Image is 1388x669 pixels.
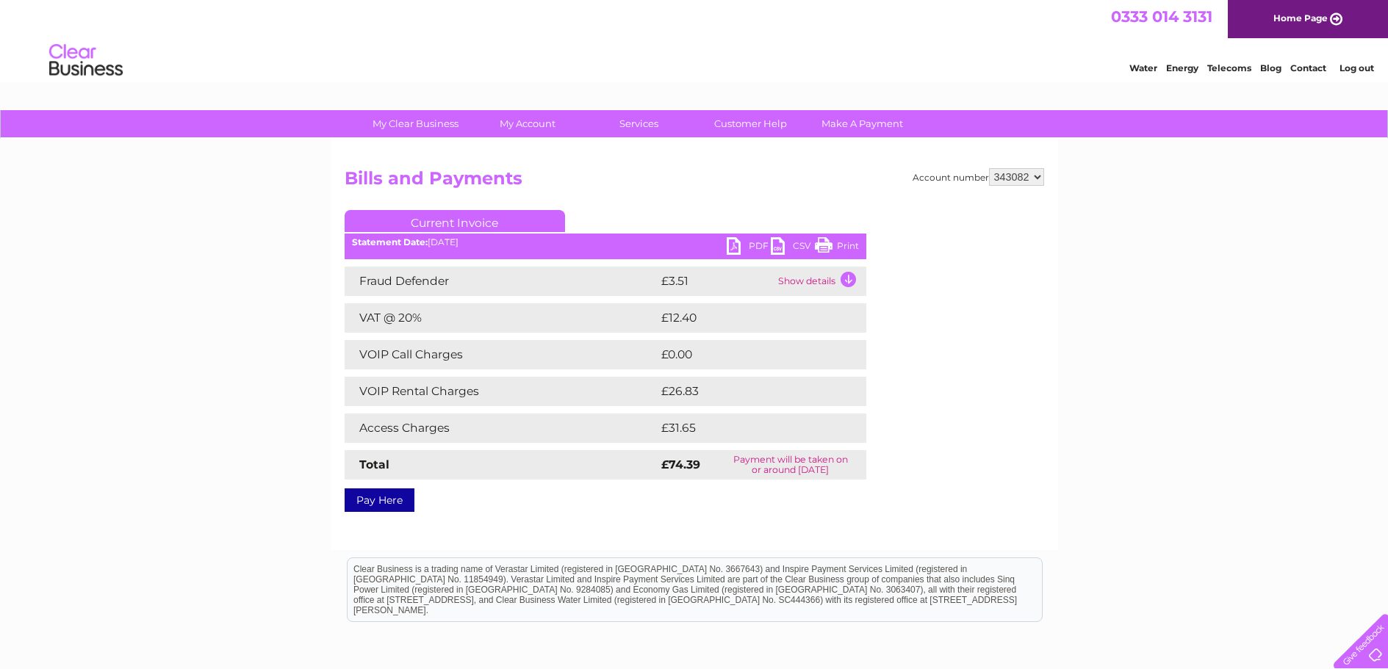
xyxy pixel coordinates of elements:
td: VAT @ 20% [345,303,658,333]
td: VOIP Rental Charges [345,377,658,406]
a: CSV [771,237,815,258]
a: Water [1129,62,1157,73]
a: Customer Help [690,110,811,137]
a: Log out [1340,62,1374,73]
a: Current Invoice [345,210,565,232]
div: Account number [913,168,1044,186]
td: Access Charges [345,413,658,443]
td: Fraud Defender [345,267,658,296]
td: £12.40 [658,303,835,333]
b: Statement Date: [352,236,428,247]
td: Show details [774,267,866,296]
td: £26.83 [658,377,837,406]
a: Telecoms [1207,62,1251,73]
td: £0.00 [658,340,833,369]
img: logo.png [48,38,123,83]
a: Pay Here [345,488,414,512]
a: Contact [1290,62,1326,73]
div: Clear Business is a trading name of Verastar Limited (registered in [GEOGRAPHIC_DATA] No. 3667643... [348,8,1042,71]
td: £31.65 [658,413,835,443]
a: My Clear Business [355,110,476,137]
a: Blog [1260,62,1281,73]
td: £3.51 [658,267,774,296]
a: PDF [727,237,771,258]
a: Services [578,110,700,137]
a: 0333 014 3131 [1111,7,1212,26]
a: Energy [1166,62,1198,73]
div: [DATE] [345,237,866,247]
h2: Bills and Payments [345,168,1044,196]
a: My Account [467,110,588,137]
strong: £74.39 [661,458,700,471]
strong: Total [359,458,389,471]
td: Payment will be taken on or around [DATE] [715,450,866,480]
a: Print [815,237,859,258]
td: VOIP Call Charges [345,340,658,369]
a: Make A Payment [802,110,923,137]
